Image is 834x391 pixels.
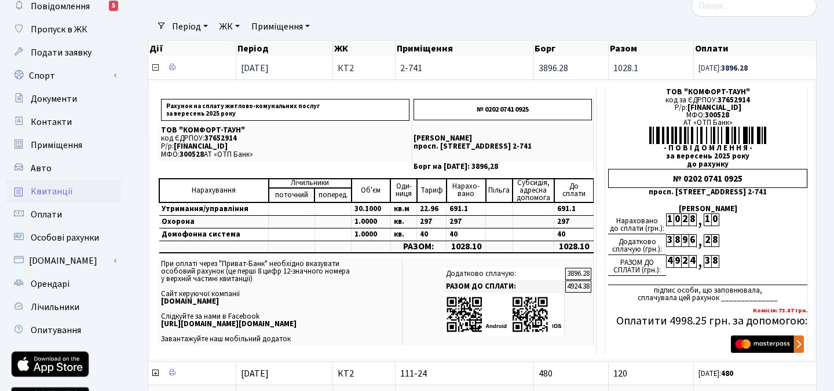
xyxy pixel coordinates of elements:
div: 5 [109,1,118,11]
a: Орендарі [6,272,122,296]
td: 1.0000 [352,215,391,228]
span: [FINANCIAL_ID] [174,141,228,152]
div: Нараховано до сплати (грн.): [608,213,666,234]
div: 3 [704,255,711,268]
div: ТОВ "КОМФОРТ-ТАУН" [608,88,807,96]
th: Приміщення [396,40,534,57]
div: 3 [666,234,674,247]
span: 1028.1 [613,62,638,75]
span: [FINANCIAL_ID] [687,102,741,113]
div: 8 [711,255,719,268]
td: 40 [447,228,486,241]
img: Masterpass [731,335,804,353]
span: 480 [539,367,553,380]
a: Приміщення [247,17,314,36]
td: поточний [269,188,315,202]
a: Особові рахунки [6,226,122,249]
div: до рахунку [608,161,807,168]
a: Авто [6,157,122,180]
div: 8 [674,234,681,247]
span: Документи [31,93,77,105]
th: Дії [148,40,236,57]
td: поперед. [314,188,351,202]
td: 22.96 [417,202,447,216]
div: 1 [704,213,711,226]
img: apps-qrcodes.png [446,296,562,333]
b: 480 [721,368,733,379]
span: Лічильники [31,301,79,313]
td: Охорона [159,215,269,228]
small: [DATE]: [698,368,733,379]
div: 0 [674,213,681,226]
div: , [696,234,704,248]
td: 40 [554,228,594,241]
div: 8 [689,213,696,226]
td: Домофонна система [159,228,269,241]
span: Приміщення [31,139,82,152]
td: Нарахо- вано [447,179,486,202]
a: Період [167,17,213,36]
a: Документи [6,87,122,110]
p: код ЄДРПОУ: [161,135,409,142]
a: Контакти [6,110,122,134]
b: 3896.28 [721,63,748,73]
td: 297 [417,215,447,228]
div: підпис особи, що заповнювала, сплачувала цей рахунок ______________ [608,285,807,302]
b: [DOMAIN_NAME] [161,296,219,307]
td: РАЗОМ: [390,241,446,253]
td: 691.1 [447,202,486,216]
td: 691.1 [554,202,594,216]
td: Оди- ниця [390,179,416,202]
td: 4924.38 [565,281,591,293]
td: Утримання/управління [159,202,269,216]
span: КТ2 [338,369,390,378]
span: Авто [31,162,52,175]
div: , [696,255,704,268]
div: код за ЄДРПОУ: [608,97,807,104]
div: 9 [674,255,681,268]
small: [DATE]: [698,63,748,73]
th: Оплати [694,40,817,57]
div: 0 [711,213,719,226]
div: [PERSON_NAME] [608,205,807,213]
div: 2 [704,234,711,247]
td: 297 [447,215,486,228]
p: Борг на [DATE]: 3896,28 [414,163,592,171]
div: 6 [689,234,696,247]
b: Комісія: 73.87 грн. [753,306,807,315]
p: ТОВ "КОМФОРТ-ТАУН" [161,127,409,134]
div: РАЗОМ ДО СПЛАТИ (грн.): [608,255,666,276]
p: просп. [STREET_ADDRESS] 2-741 [414,143,592,150]
td: 1028.10 [554,241,594,253]
td: кв.м [390,202,416,216]
a: Подати заявку [6,41,122,64]
p: МФО: АТ «ОТП Банк» [161,151,409,158]
a: Спорт [6,64,122,87]
td: кв. [390,215,416,228]
div: , [696,213,704,227]
span: КТ2 [338,64,390,73]
div: 1 [666,213,674,226]
div: просп. [STREET_ADDRESS] 2-741 [608,189,807,196]
span: 300528 [180,149,204,160]
td: 3896.28 [565,268,591,280]
td: Нарахування [159,179,269,202]
a: Оплати [6,203,122,226]
p: Р/р: [161,143,409,150]
th: Разом [609,40,694,57]
a: Пропуск в ЖК [6,18,122,41]
a: Опитування [6,319,122,342]
span: Орендарі [31,278,69,290]
td: При оплаті через "Приват-Банк" необхідно вказувати особовий рахунок (це перші 8 цифр 12-значного ... [159,258,403,345]
td: Додатково сплачую: [444,268,565,280]
div: АТ «ОТП Банк» [608,119,807,127]
span: 37652914 [204,133,237,143]
div: Р/р: [608,104,807,112]
span: Особові рахунки [31,231,99,244]
div: МФО: [608,112,807,119]
p: Рахунок на сплату житлово-комунальних послуг за вересень 2025 року [161,99,409,121]
td: Пільга [486,179,513,202]
div: за вересень 2025 року [608,153,807,160]
div: 2 [681,255,689,268]
span: Пропуск в ЖК [31,23,87,36]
